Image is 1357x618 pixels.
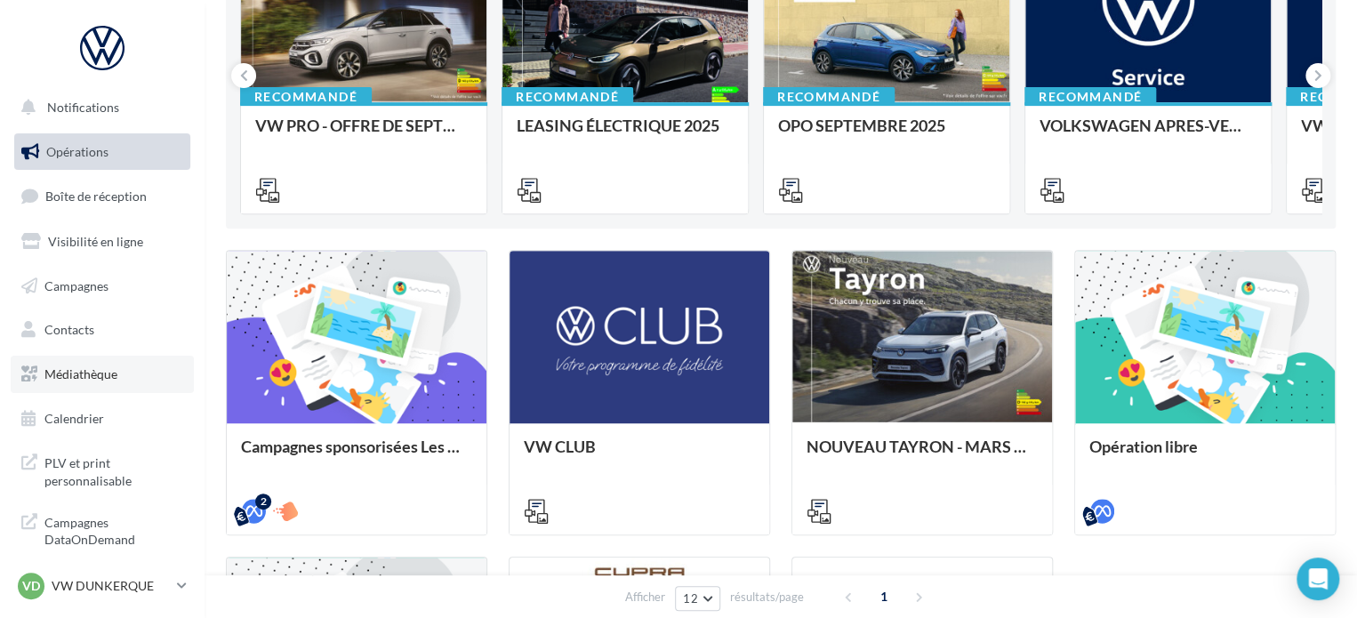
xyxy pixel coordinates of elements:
[870,582,898,611] span: 1
[11,89,187,126] button: Notifications
[683,591,698,606] span: 12
[44,451,183,489] span: PLV et print personnalisable
[22,577,40,595] span: VD
[44,510,183,549] span: Campagnes DataOnDemand
[778,116,995,152] div: OPO SEPTEMBRE 2025
[524,437,755,473] div: VW CLUB
[11,503,194,556] a: Campagnes DataOnDemand
[807,437,1038,473] div: NOUVEAU TAYRON - MARS 2025
[48,234,143,249] span: Visibilité en ligne
[52,577,170,595] p: VW DUNKERQUE
[44,277,108,293] span: Campagnes
[11,356,194,393] a: Médiathèque
[763,87,895,107] div: Recommandé
[1297,558,1339,600] div: Open Intercom Messenger
[44,366,117,381] span: Médiathèque
[255,494,271,510] div: 2
[11,268,194,305] a: Campagnes
[44,411,104,426] span: Calendrier
[11,311,194,349] a: Contacts
[1040,116,1257,152] div: VOLKSWAGEN APRES-VENTE
[45,189,147,204] span: Boîte de réception
[47,100,119,115] span: Notifications
[625,589,665,606] span: Afficher
[1089,437,1321,473] div: Opération libre
[46,144,108,159] span: Opérations
[1024,87,1156,107] div: Recommandé
[11,444,194,496] a: PLV et print personnalisable
[240,87,372,107] div: Recommandé
[502,87,633,107] div: Recommandé
[675,586,720,611] button: 12
[11,400,194,437] a: Calendrier
[255,116,472,152] div: VW PRO - OFFRE DE SEPTEMBRE 25
[11,133,194,171] a: Opérations
[11,177,194,215] a: Boîte de réception
[241,437,472,473] div: Campagnes sponsorisées Les Instants VW Octobre
[517,116,734,152] div: LEASING ÉLECTRIQUE 2025
[44,322,94,337] span: Contacts
[14,569,190,603] a: VD VW DUNKERQUE
[11,223,194,261] a: Visibilité en ligne
[730,589,804,606] span: résultats/page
